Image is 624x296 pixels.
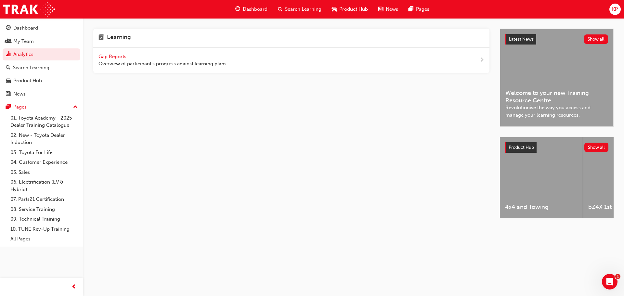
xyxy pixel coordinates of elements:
span: Product Hub [339,6,368,13]
a: 4x4 and Towing [500,137,583,218]
span: car-icon [6,78,11,84]
a: 01. Toyota Academy - 2025 Dealer Training Catalogue [8,113,80,130]
span: Overview of participant's progress against learning plans. [98,60,228,68]
button: Show all [584,34,608,44]
a: Product HubShow all [505,142,608,153]
a: news-iconNews [373,3,403,16]
a: Gap Reports Overview of participant's progress against learning plans.next-icon [93,48,489,73]
span: learning-icon [98,34,104,42]
span: news-icon [6,91,11,97]
a: 02. New - Toyota Dealer Induction [8,130,80,148]
img: Trak [3,2,55,17]
span: Product Hub [509,145,534,150]
div: Search Learning [13,64,49,71]
span: up-icon [73,103,78,111]
a: News [3,88,80,100]
a: pages-iconPages [403,3,435,16]
div: My Team [13,38,34,45]
a: 08. Service Training [8,204,80,214]
span: next-icon [479,56,484,64]
h4: Learning [107,34,131,42]
a: Dashboard [3,22,80,34]
div: Pages [13,103,27,111]
span: Latest News [509,36,534,42]
span: people-icon [6,39,11,45]
span: chart-icon [6,52,11,58]
span: news-icon [378,5,383,13]
span: prev-icon [71,283,76,291]
a: 04. Customer Experience [8,157,80,167]
a: 03. Toyota For Life [8,148,80,158]
iframe: Intercom live chat [602,274,617,290]
div: News [13,90,26,98]
a: Latest NewsShow allWelcome to your new Training Resource CentreRevolutionise the way you access a... [500,29,614,127]
span: search-icon [278,5,282,13]
span: pages-icon [409,5,413,13]
button: Show all [584,143,609,152]
a: My Team [3,35,80,47]
span: guage-icon [6,25,11,31]
span: Gap Reports [98,54,128,59]
span: 1 [615,274,620,279]
a: All Pages [8,234,80,244]
div: Product Hub [13,77,42,84]
a: guage-iconDashboard [230,3,273,16]
a: 05. Sales [8,167,80,177]
span: car-icon [332,5,337,13]
span: 4x4 and Towing [505,203,578,211]
a: search-iconSearch Learning [273,3,327,16]
a: 10. TUNE Rev-Up Training [8,224,80,234]
a: Product Hub [3,75,80,87]
a: car-iconProduct Hub [327,3,373,16]
span: Search Learning [285,6,321,13]
div: Dashboard [13,24,38,32]
a: Latest NewsShow all [505,34,608,45]
button: Pages [3,101,80,113]
a: Analytics [3,48,80,60]
a: 09. Technical Training [8,214,80,224]
span: Dashboard [243,6,267,13]
button: DashboardMy TeamAnalyticsSearch LearningProduct HubNews [3,21,80,101]
span: Welcome to your new Training Resource Centre [505,89,608,104]
span: Revolutionise the way you access and manage your learning resources. [505,104,608,119]
span: KP [612,6,618,13]
span: Pages [416,6,429,13]
span: guage-icon [235,5,240,13]
a: 07. Parts21 Certification [8,194,80,204]
a: 06. Electrification (EV & Hybrid) [8,177,80,194]
a: Search Learning [3,62,80,74]
span: pages-icon [6,104,11,110]
button: KP [609,4,621,15]
span: News [386,6,398,13]
span: search-icon [6,65,10,71]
